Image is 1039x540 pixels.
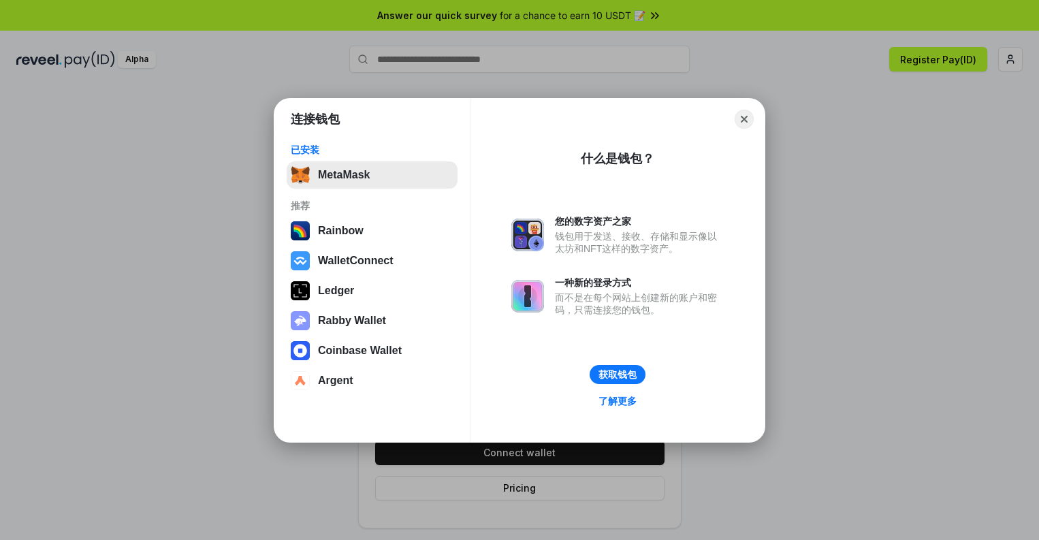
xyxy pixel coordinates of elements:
button: MetaMask [287,161,458,189]
img: svg+xml,%3Csvg%20xmlns%3D%22http%3A%2F%2Fwww.w3.org%2F2000%2Fsvg%22%20fill%3D%22none%22%20viewBox... [511,280,544,313]
h1: 连接钱包 [291,111,340,127]
img: svg+xml,%3Csvg%20xmlns%3D%22http%3A%2F%2Fwww.w3.org%2F2000%2Fsvg%22%20fill%3D%22none%22%20viewBox... [511,219,544,251]
button: WalletConnect [287,247,458,274]
img: svg+xml,%3Csvg%20fill%3D%22none%22%20height%3D%2233%22%20viewBox%3D%220%200%2035%2033%22%20width%... [291,165,310,185]
button: Coinbase Wallet [287,337,458,364]
div: MetaMask [318,169,370,181]
div: 已安装 [291,144,453,156]
div: Rabby Wallet [318,315,386,327]
div: 了解更多 [598,395,637,407]
img: svg+xml,%3Csvg%20width%3D%2228%22%20height%3D%2228%22%20viewBox%3D%220%200%2028%2028%22%20fill%3D... [291,341,310,360]
div: 您的数字资产之家 [555,215,724,227]
div: 什么是钱包？ [581,150,654,167]
div: Coinbase Wallet [318,345,402,357]
button: Rabby Wallet [287,307,458,334]
div: Rainbow [318,225,364,237]
button: Rainbow [287,217,458,244]
div: Argent [318,375,353,387]
button: Close [735,110,754,129]
img: svg+xml,%3Csvg%20xmlns%3D%22http%3A%2F%2Fwww.w3.org%2F2000%2Fsvg%22%20width%3D%2228%22%20height%3... [291,281,310,300]
button: Argent [287,367,458,394]
div: 钱包用于发送、接收、存储和显示像以太坊和NFT这样的数字资产。 [555,230,724,255]
div: WalletConnect [318,255,394,267]
img: svg+xml,%3Csvg%20width%3D%2228%22%20height%3D%2228%22%20viewBox%3D%220%200%2028%2028%22%20fill%3D... [291,251,310,270]
div: 推荐 [291,200,453,212]
a: 了解更多 [590,392,645,410]
img: svg+xml,%3Csvg%20width%3D%2228%22%20height%3D%2228%22%20viewBox%3D%220%200%2028%2028%22%20fill%3D... [291,371,310,390]
img: svg+xml,%3Csvg%20xmlns%3D%22http%3A%2F%2Fwww.w3.org%2F2000%2Fsvg%22%20fill%3D%22none%22%20viewBox... [291,311,310,330]
div: Ledger [318,285,354,297]
div: 而不是在每个网站上创建新的账户和密码，只需连接您的钱包。 [555,291,724,316]
button: Ledger [287,277,458,304]
img: svg+xml,%3Csvg%20width%3D%22120%22%20height%3D%22120%22%20viewBox%3D%220%200%20120%20120%22%20fil... [291,221,310,240]
div: 一种新的登录方式 [555,276,724,289]
button: 获取钱包 [590,365,645,384]
div: 获取钱包 [598,368,637,381]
